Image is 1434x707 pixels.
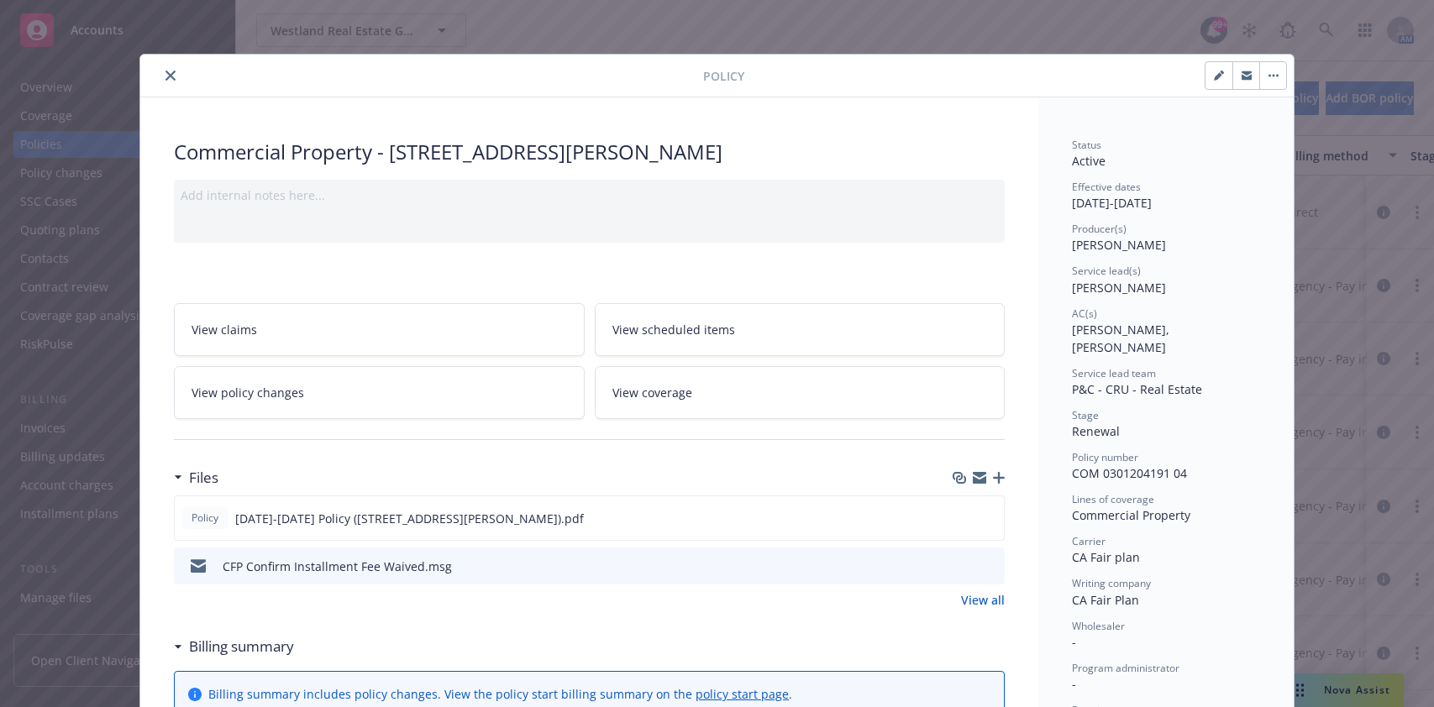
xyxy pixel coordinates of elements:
[961,591,1005,609] a: View all
[612,384,692,401] span: View coverage
[1072,322,1173,355] span: [PERSON_NAME], [PERSON_NAME]
[1072,661,1179,675] span: Program administrator
[1072,450,1138,464] span: Policy number
[1072,280,1166,296] span: [PERSON_NAME]
[1072,465,1187,481] span: COM 0301204191 04
[1072,676,1076,692] span: -
[982,510,997,527] button: preview file
[174,303,585,356] a: View claims
[208,685,792,703] div: Billing summary includes policy changes. View the policy start billing summary on the .
[174,636,294,657] div: Billing summary
[192,384,304,401] span: View policy changes
[1072,423,1120,439] span: Renewal
[174,366,585,419] a: View policy changes
[1072,180,1260,212] div: [DATE] - [DATE]
[235,510,584,527] span: [DATE]-[DATE] Policy ([STREET_ADDRESS][PERSON_NAME]).pdf
[1072,264,1141,278] span: Service lead(s)
[1072,153,1106,169] span: Active
[1072,237,1166,253] span: [PERSON_NAME]
[1072,366,1156,380] span: Service lead team
[192,321,257,338] span: View claims
[956,558,969,575] button: download file
[223,558,452,575] div: CFP Confirm Installment Fee Waived.msg
[612,321,735,338] span: View scheduled items
[174,138,1005,166] div: Commercial Property - [STREET_ADDRESS][PERSON_NAME]
[1072,534,1106,548] span: Carrier
[174,467,218,489] div: Files
[1072,138,1101,152] span: Status
[1072,492,1154,506] span: Lines of coverage
[703,67,744,85] span: Policy
[1072,222,1127,236] span: Producer(s)
[595,366,1006,419] a: View coverage
[1072,180,1141,194] span: Effective dates
[1072,634,1076,650] span: -
[1072,619,1125,633] span: Wholesaler
[983,558,998,575] button: preview file
[1072,576,1151,590] span: Writing company
[1072,506,1260,524] div: Commercial Property
[1072,549,1140,565] span: CA Fair plan
[696,686,789,702] a: policy start page
[955,510,969,527] button: download file
[1072,306,1097,321] span: AC(s)
[1072,408,1099,422] span: Stage
[181,186,998,204] div: Add internal notes here...
[189,636,294,657] h3: Billing summary
[188,511,222,526] span: Policy
[160,65,181,86] button: close
[189,467,218,489] h3: Files
[1072,381,1202,397] span: P&C - CRU - Real Estate
[1072,592,1139,608] span: CA Fair Plan
[595,303,1006,356] a: View scheduled items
